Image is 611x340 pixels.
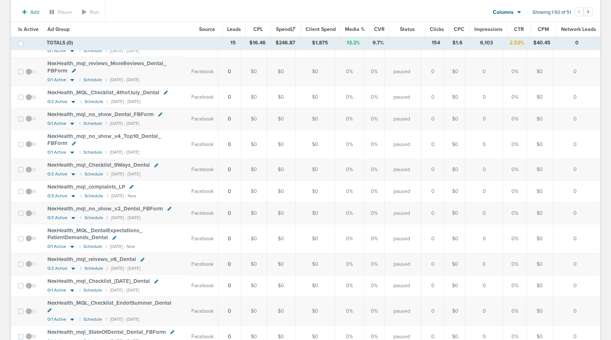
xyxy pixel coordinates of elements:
[339,36,368,50] td: 13.2%
[241,181,266,202] td: $0
[421,130,445,159] td: 0
[466,181,503,202] td: 0
[445,108,466,130] td: $0
[503,57,527,86] td: 0%
[187,181,218,202] td: Facebook
[466,202,503,224] td: 0
[47,26,70,32] span: Ad Group
[466,108,503,130] td: 0
[335,275,364,297] td: 0%
[245,36,270,50] td: $16.46
[335,202,364,224] td: 0%
[364,253,384,275] td: 0%
[421,275,445,297] td: 0
[368,36,388,50] td: 9.7%
[83,77,102,83] small: Schedule
[79,77,80,83] small: |
[30,9,39,15] span: Add
[503,86,527,108] td: 0%
[503,108,527,130] td: 0%
[393,188,410,195] span: paused
[533,9,571,16] span: Showing 1-50 of 51
[228,94,231,100] a: 0
[335,181,364,202] td: 0%
[241,275,266,297] td: $0
[295,224,335,253] td: $0
[466,253,503,275] td: 0
[503,159,527,181] td: 0%
[227,26,241,32] span: Leads
[85,193,103,199] small: Schedule
[466,159,503,181] td: 0
[527,159,553,181] td: $0
[447,36,468,50] td: $1.6
[47,77,66,83] span: 0/1 Active
[555,36,602,50] td: 0
[47,60,166,74] span: NexHealth_ mql_ reviews_ MoreReviews_ Dental_ FBForm
[47,317,66,322] span: 0/1 Active
[393,210,410,217] span: paused
[106,48,139,54] small: | [DATE] - [DATE]
[47,300,171,306] span: NexHealth_ MQL_ Checklist_ EndofSummer_ Dental
[47,329,166,335] span: NexHealth_ mql_ StateOfDental_ Dental_ FBForm
[527,86,553,108] td: $0
[266,130,295,159] td: $0
[335,224,364,253] td: 0%
[47,48,66,54] span: 0/1 Active
[266,108,295,130] td: $0
[364,202,384,224] td: 0%
[553,181,600,202] td: 0
[228,166,231,173] a: 0
[295,275,335,297] td: $0
[47,288,66,293] span: 0/1 Active
[553,159,600,181] td: 0
[47,99,67,104] span: 0/2 Active
[266,57,295,86] td: $0
[83,150,102,155] small: Schedule
[445,275,466,297] td: $0
[421,86,445,108] td: 0
[527,275,553,297] td: $0
[529,36,555,50] td: $40.45
[222,36,245,50] td: 15
[527,224,553,253] td: $0
[187,297,218,325] td: Facebook
[228,236,231,242] a: 0
[445,202,466,224] td: $0
[421,224,445,253] td: 0
[47,256,136,262] span: NexHealth_ mql_ reivews_ v6_ Dental
[503,253,527,275] td: 0%
[187,130,218,159] td: Facebook
[228,188,231,194] a: 0
[553,108,600,130] td: 0
[466,57,503,86] td: 0
[561,26,596,32] span: Network Leads
[85,215,103,221] small: Schedule
[527,297,553,325] td: $0
[83,288,102,293] small: Schedule
[47,278,150,284] span: NexHealth_ mql_ Checklist_ [DATE]_ Dental
[493,9,514,16] span: Columns
[266,86,295,108] td: $0
[266,202,295,224] td: $0
[393,94,410,101] span: paused
[47,244,66,249] span: 0/1 Active
[445,86,466,108] td: $0
[538,26,549,32] span: CPM
[187,57,218,86] td: Facebook
[553,275,600,297] td: 0
[393,235,410,242] span: paused
[474,26,503,32] span: Impressions
[527,57,553,86] td: $0
[83,48,102,54] small: Schedule
[266,297,295,325] td: $0
[241,130,266,159] td: $0
[364,181,384,202] td: 0%
[335,86,364,108] td: 0%
[228,210,231,216] a: 0
[364,297,384,325] td: 0%
[47,89,159,96] span: NexHealth_ MQL_ Checklist_ 4thofJuly_ Dental
[47,215,67,221] span: 0/3 Active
